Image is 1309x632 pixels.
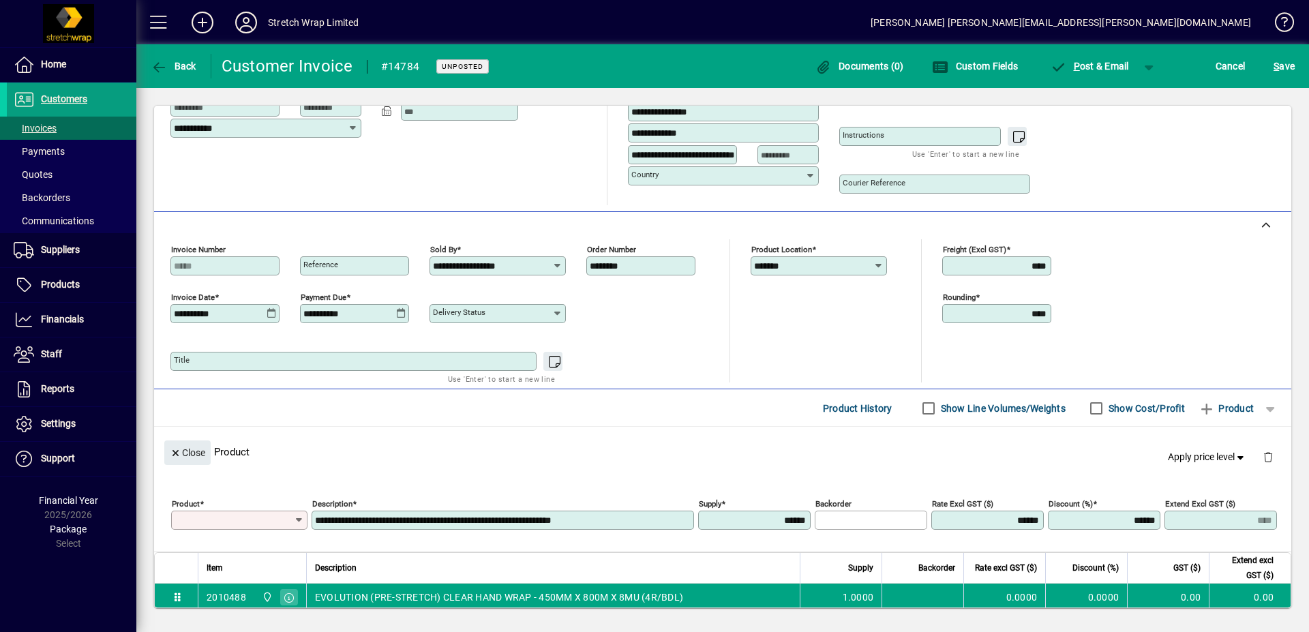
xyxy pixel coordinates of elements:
span: Communications [14,215,94,226]
mat-label: Instructions [843,130,884,140]
button: Product History [817,396,898,421]
span: Discount (%) [1072,560,1119,575]
mat-label: Supply [699,499,721,509]
span: Apply price level [1168,450,1247,464]
span: Custom Fields [932,61,1018,72]
mat-label: Extend excl GST ($) [1165,499,1235,509]
a: Products [7,268,136,302]
span: Documents (0) [815,61,904,72]
span: Customers [41,93,87,104]
span: Description [315,560,357,575]
span: Settings [41,418,76,429]
td: 0.00 [1209,584,1291,611]
a: Settings [7,407,136,441]
span: 1.0000 [843,590,874,604]
span: ave [1274,55,1295,77]
span: Back [151,61,196,72]
span: Close [170,442,205,464]
mat-label: Discount (%) [1049,499,1093,509]
span: Payments [14,146,65,157]
span: Financials [41,314,84,325]
mat-hint: Use 'Enter' to start a new line [912,146,1019,162]
span: Supply [848,560,873,575]
a: Suppliers [7,233,136,267]
span: Package [50,524,87,535]
mat-label: Freight (excl GST) [943,245,1006,254]
span: Cancel [1216,55,1246,77]
span: Support [41,453,75,464]
span: Item [207,560,223,575]
span: Extend excl GST ($) [1218,553,1274,583]
a: Home [7,48,136,82]
button: Delete [1252,440,1284,473]
a: Support [7,442,136,476]
span: Invoices [14,123,57,134]
div: Stretch Wrap Limited [268,12,359,33]
a: Financials [7,303,136,337]
button: Back [147,54,200,78]
a: Reports [7,372,136,406]
td: 0.0000 [1045,584,1127,611]
button: Apply price level [1162,445,1252,470]
button: Cancel [1212,54,1249,78]
label: Show Cost/Profit [1106,402,1185,415]
div: 2010488 [207,590,246,604]
span: Suppliers [41,244,80,255]
app-page-header-button: Delete [1252,451,1284,463]
span: Reports [41,383,74,394]
span: Quotes [14,169,52,180]
mat-label: Invoice date [171,292,215,302]
mat-label: Product location [751,245,812,254]
span: EVOLUTION (PRE-STRETCH) CLEAR HAND WRAP - 450MM X 800M X 8MU (4R/BDL) [315,590,683,604]
mat-label: Invoice number [171,245,226,254]
span: Backorder [918,560,955,575]
a: Backorders [7,186,136,209]
mat-label: Reference [303,260,338,269]
mat-label: Description [312,499,352,509]
div: Customer Invoice [222,55,353,77]
span: Rate excl GST ($) [975,560,1037,575]
span: Products [41,279,80,290]
span: Home [41,59,66,70]
button: Post & Email [1043,54,1136,78]
mat-label: Title [174,355,190,365]
mat-label: Sold by [430,245,457,254]
span: Unposted [442,62,483,71]
mat-label: Product [172,499,200,509]
a: Communications [7,209,136,232]
button: Documents (0) [812,54,907,78]
span: GST ($) [1173,560,1201,575]
a: Quotes [7,163,136,186]
td: 0.00 [1127,584,1209,611]
button: Profile [224,10,268,35]
a: Invoices [7,117,136,140]
div: 0.0000 [972,590,1037,604]
label: Show Line Volumes/Weights [938,402,1066,415]
a: Payments [7,140,136,163]
button: Save [1270,54,1298,78]
div: [PERSON_NAME] [PERSON_NAME][EMAIL_ADDRESS][PERSON_NAME][DOMAIN_NAME] [871,12,1251,33]
span: Product [1199,397,1254,419]
a: Staff [7,337,136,372]
div: #14784 [381,56,420,78]
span: ost & Email [1050,61,1129,72]
span: Backorders [14,192,70,203]
span: S [1274,61,1279,72]
a: Knowledge Base [1265,3,1292,47]
mat-label: Delivery status [433,307,485,317]
span: Financial Year [39,495,98,506]
button: Add [181,10,224,35]
span: Product History [823,397,892,419]
button: Product [1192,396,1261,421]
mat-label: Rate excl GST ($) [932,499,993,509]
mat-label: Order number [587,245,636,254]
button: Close [164,440,211,465]
app-page-header-button: Back [136,54,211,78]
span: Staff [41,348,62,359]
app-page-header-button: Close [161,446,214,458]
span: P [1074,61,1080,72]
button: Custom Fields [929,54,1021,78]
mat-hint: Use 'Enter' to start a new line [448,371,555,387]
mat-label: Payment due [301,292,346,302]
mat-label: Country [631,170,659,179]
